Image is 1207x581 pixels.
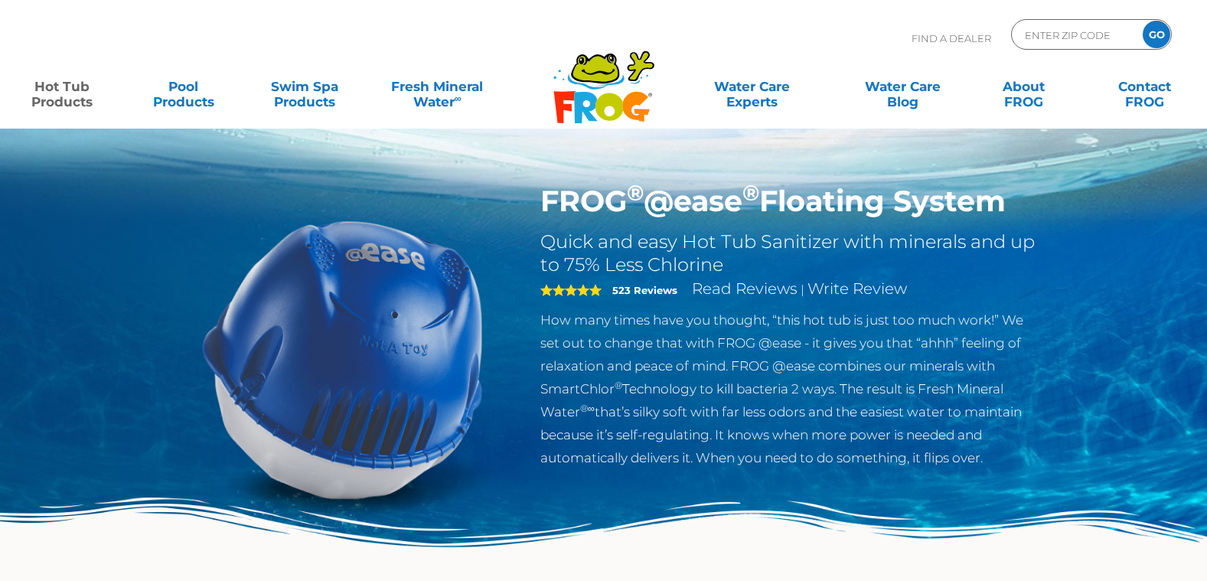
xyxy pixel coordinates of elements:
span: 5 [540,284,602,296]
sup: ∞ [455,93,462,104]
a: Read Reviews [692,279,798,298]
a: Hot TubProducts [15,71,109,102]
sup: ® [742,179,759,206]
a: Water CareExperts [676,71,829,102]
sup: ®∞ [580,403,595,414]
img: Frog Products Logo [545,31,663,124]
img: hot-tub-product-atease-system.png [168,184,518,534]
a: AboutFROG [977,71,1071,102]
sup: ® [627,179,644,206]
a: Fresh MineralWater∞ [378,71,496,102]
a: Swim SpaProducts [257,71,351,102]
sup: ® [615,380,622,391]
span: | [801,282,804,297]
a: PoolProducts [136,71,230,102]
input: GO [1143,21,1170,48]
h2: Quick and easy Hot Tub Sanitizer with minerals and up to 75% Less Chlorine [540,230,1040,276]
a: Write Review [807,279,907,298]
strong: 523 Reviews [612,284,677,296]
a: Water CareBlog [856,71,950,102]
p: How many times have you thought, “this hot tub is just too much work!” We set out to change that ... [540,308,1040,469]
p: Find A Dealer [912,19,991,57]
a: ContactFROG [1098,71,1192,102]
h1: FROG @ease Floating System [540,184,1040,219]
